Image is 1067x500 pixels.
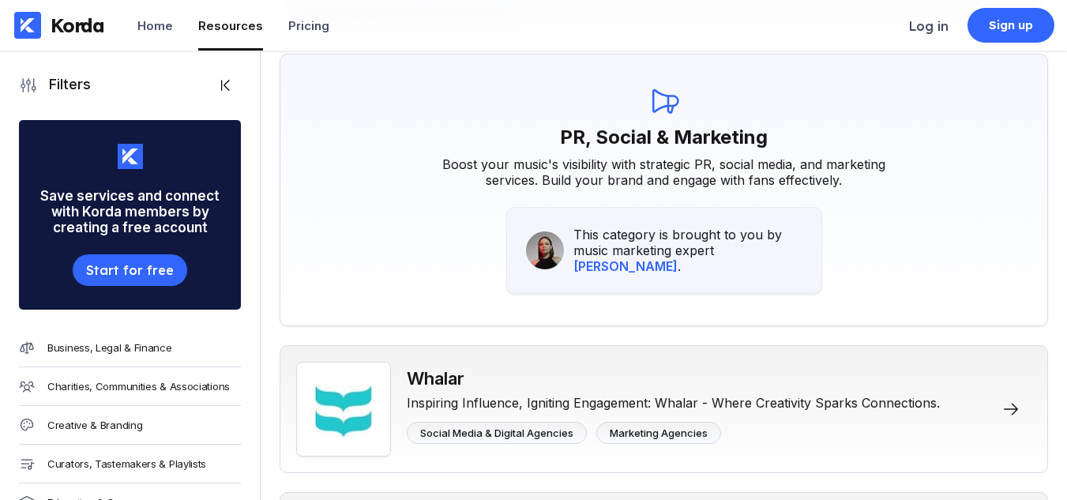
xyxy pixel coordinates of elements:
[47,419,142,431] div: Creative & Branding
[573,258,678,274] a: [PERSON_NAME]
[407,368,940,389] div: Whalar
[19,406,241,445] a: Creative & Branding
[560,118,768,156] h1: PR, Social & Marketing
[989,17,1034,33] div: Sign up
[47,380,230,393] div: Charities, Communities & Associations
[47,457,206,470] div: Curators, Tastemakers & Playlists
[19,329,241,367] a: Business, Legal & Finance
[38,76,91,95] div: Filters
[288,18,329,33] div: Pricing
[137,18,173,33] div: Home
[610,427,708,439] div: Marketing Agencies
[967,8,1054,43] a: Sign up
[19,169,241,254] div: Save services and connect with Korda members by creating a free account
[526,231,564,269] img: Eli Verano
[407,389,940,411] div: Inspiring Influence, Igniting Engagement: Whalar - Where Creativity Sparks Connections.
[420,427,573,439] div: Social Media & Digital Agencies
[86,262,173,278] div: Start for free
[19,367,241,406] a: Charities, Communities & Associations
[73,254,186,286] button: Start for free
[19,445,241,483] a: Curators, Tastemakers & Playlists
[51,13,104,37] div: Korda
[296,362,391,457] img: Whalar
[198,18,263,33] div: Resources
[280,345,1048,473] a: WhalarWhalarInspiring Influence, Igniting Engagement: Whalar - Where Creativity Sparks Connection...
[47,341,172,354] div: Business, Legal & Finance
[909,18,949,34] div: Log in
[564,227,802,274] div: This category is brought to you by music marketing expert .
[427,156,901,188] div: Boost your music's visibility with strategic PR, social media, and marketing services. Build your...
